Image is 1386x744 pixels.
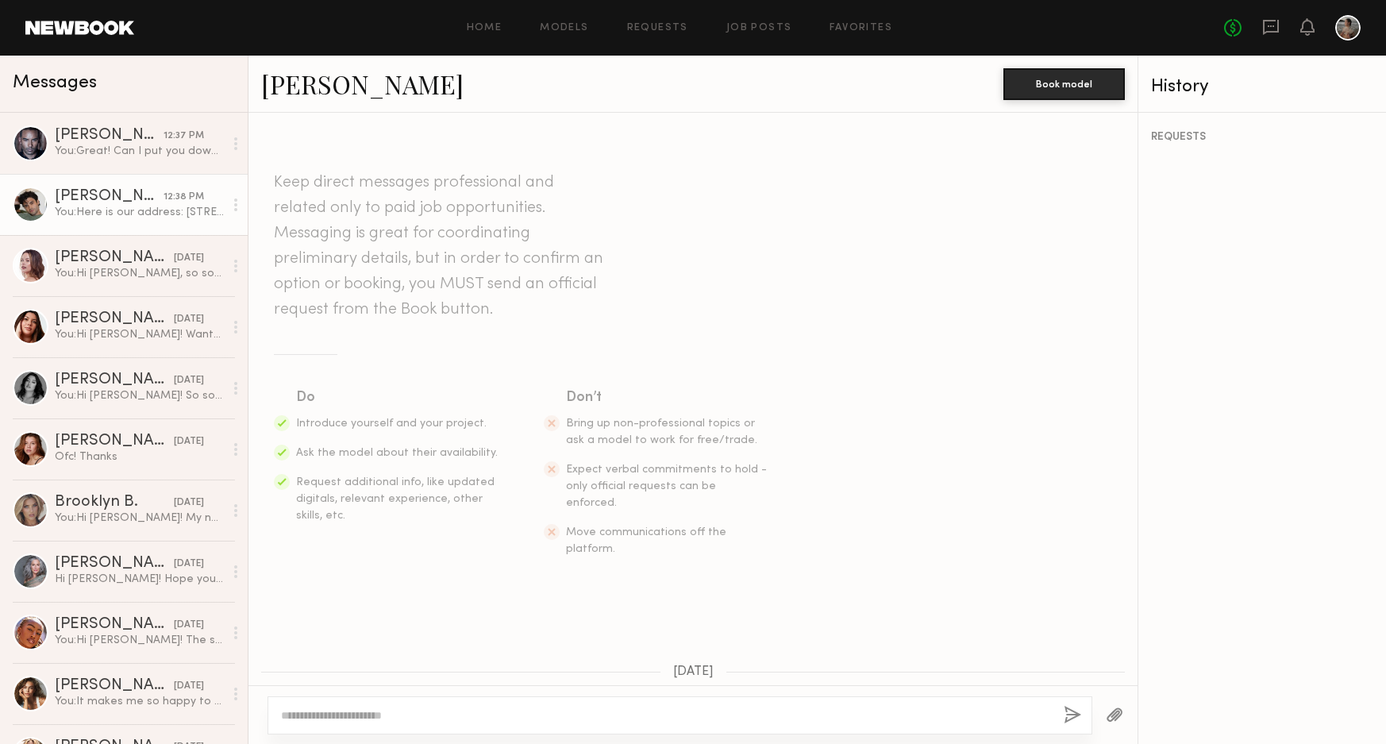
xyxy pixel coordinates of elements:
div: [PERSON_NAME] [55,311,174,327]
header: Keep direct messages professional and related only to paid job opportunities. Messaging is great ... [274,170,607,322]
div: [DATE] [174,251,204,266]
button: Book model [1003,68,1125,100]
span: Introduce yourself and your project. [296,418,487,429]
div: [PERSON_NAME] [55,250,174,266]
div: [DATE] [174,679,204,694]
div: Ofc! Thanks [55,449,224,465]
div: Don’t [566,387,769,409]
div: REQUESTS [1151,132,1373,143]
div: Hi [PERSON_NAME]! Hope you are having a nice day. I posted the review and wanted to let you know ... [55,572,224,587]
span: Bring up non-professional topics or ask a model to work for free/trade. [566,418,757,445]
a: Job Posts [726,23,792,33]
div: [DATE] [174,434,204,449]
div: You: Hi [PERSON_NAME]! The shoot we reached out to you for has already been completed. Thank you ... [55,633,224,648]
div: You: Here is our address: [STREET_ADDRESS] See you [DATE] at 12:30pm! If you have any troubles fi... [55,205,224,220]
div: 12:38 PM [164,190,204,205]
span: [DATE] [673,665,714,679]
div: You: Great! Can I put you down for 11am [DATE] morning? [55,144,224,159]
span: Ask the model about their availability. [296,448,498,458]
span: Request additional info, like updated digitals, relevant experience, other skills, etc. [296,477,495,521]
a: Models [540,23,588,33]
div: [DATE] [174,312,204,327]
a: Requests [627,23,688,33]
div: [PERSON_NAME] [55,128,164,144]
div: You: Hi [PERSON_NAME]! My name is [PERSON_NAME] and I am a creative director / producer for photo... [55,511,224,526]
div: [PERSON_NAME] [55,189,164,205]
a: [PERSON_NAME] [261,67,464,101]
div: Do [296,387,499,409]
span: Expect verbal commitments to hold - only official requests can be enforced. [566,465,767,508]
div: 12:37 PM [164,129,204,144]
div: You: Hi [PERSON_NAME]! Wanted to follow up with you regarding our casting call! Please let us kno... [55,327,224,342]
div: [PERSON_NAME] [55,434,174,449]
div: [DATE] [174,618,204,633]
a: Favorites [830,23,892,33]
div: [PERSON_NAME] [55,678,174,694]
div: You: Hi [PERSON_NAME], so sorry for my delayed response. The address is [STREET_ADDRESS] [55,266,224,281]
div: [PERSON_NAME] [55,556,174,572]
div: [PERSON_NAME] [55,617,174,633]
span: Move communications off the platform. [566,527,726,554]
div: Brooklyn B. [55,495,174,511]
div: You: It makes me so happy to hear that you enjoyed working together! Let me know when you decide ... [55,694,224,709]
a: Home [467,23,502,33]
a: Book model [1003,76,1125,90]
div: [DATE] [174,557,204,572]
span: Messages [13,74,97,92]
div: [DATE] [174,495,204,511]
div: [PERSON_NAME] [55,372,174,388]
div: [DATE] [174,373,204,388]
div: History [1151,78,1373,96]
div: You: Hi [PERSON_NAME]! So sorry for my delayed response! Unfortunately we need a true plus size m... [55,388,224,403]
